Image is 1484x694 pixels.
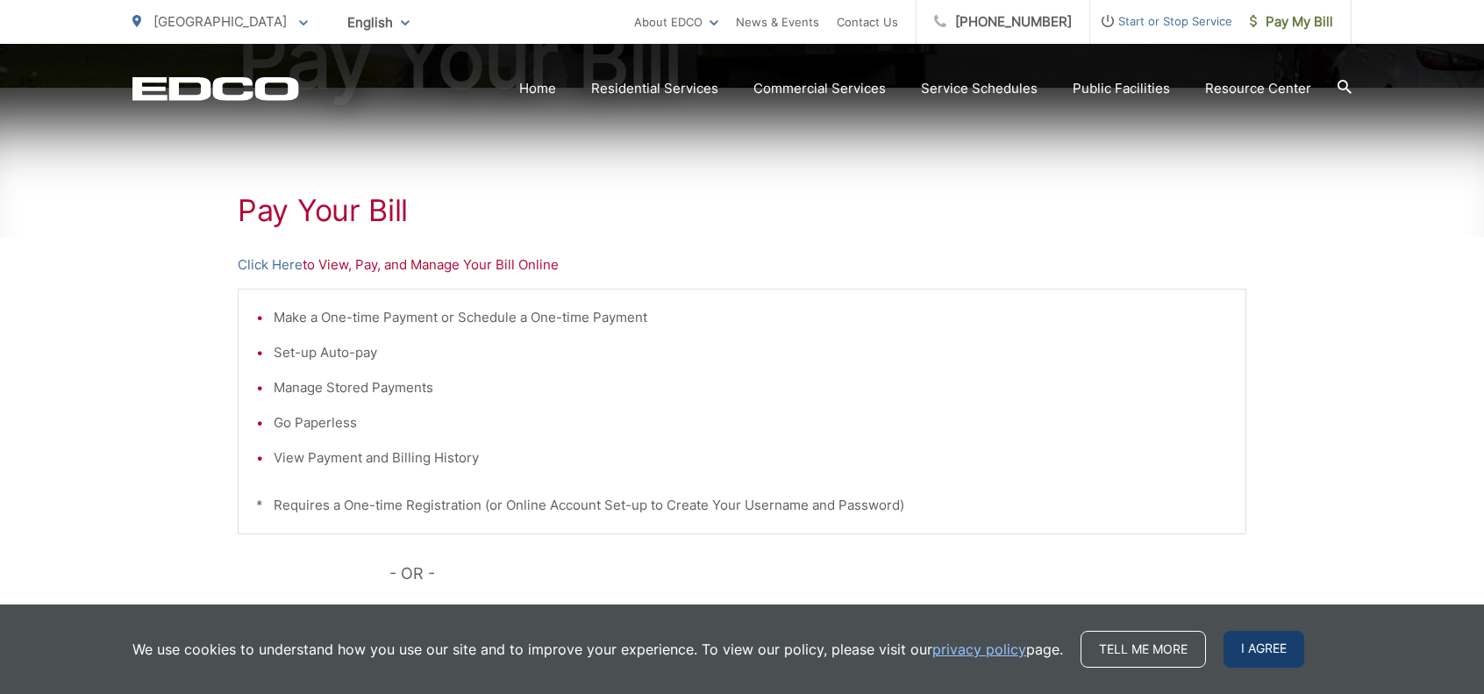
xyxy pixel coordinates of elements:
h1: Pay Your Bill [238,193,1246,228]
li: View Payment and Billing History [274,447,1228,469]
a: Contact Us [837,11,898,32]
a: Click Here [238,254,303,275]
a: privacy policy [932,639,1026,660]
p: - OR - [389,561,1247,587]
p: We use cookies to understand how you use our site and to improve your experience. To view our pol... [132,639,1063,660]
a: Resource Center [1205,78,1311,99]
span: Pay My Bill [1250,11,1333,32]
span: I agree [1224,631,1304,668]
a: Tell me more [1081,631,1206,668]
span: [GEOGRAPHIC_DATA] [153,13,287,30]
a: EDCD logo. Return to the homepage. [132,76,299,101]
li: Set-up Auto-pay [274,342,1228,363]
li: Manage Stored Payments [274,377,1228,398]
li: Make a One-time Payment or Schedule a One-time Payment [274,307,1228,328]
a: Service Schedules [921,78,1038,99]
a: News & Events [736,11,819,32]
span: English [334,7,423,38]
a: Residential Services [591,78,718,99]
p: * Requires a One-time Registration (or Online Account Set-up to Create Your Username and Password) [256,495,1228,516]
a: Commercial Services [753,78,886,99]
a: About EDCO [634,11,718,32]
li: Go Paperless [274,412,1228,433]
p: to View, Pay, and Manage Your Bill Online [238,254,1246,275]
a: Home [519,78,556,99]
a: Public Facilities [1073,78,1170,99]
